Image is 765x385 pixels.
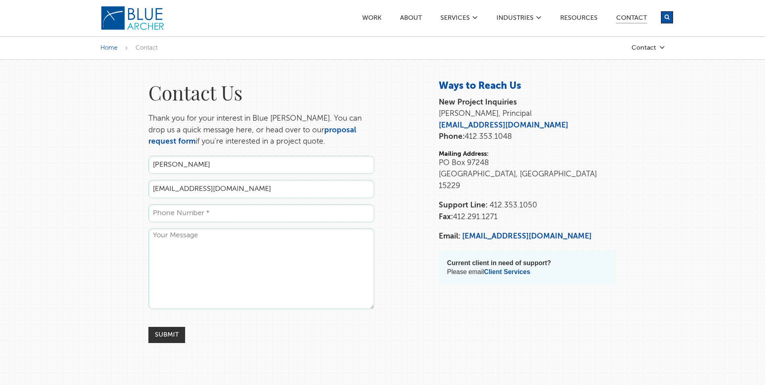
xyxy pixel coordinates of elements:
[439,121,568,129] a: [EMAIL_ADDRESS][DOMAIN_NAME]
[447,259,608,276] p: Please email
[584,44,665,51] a: Contact
[100,45,117,51] a: Home
[439,200,616,223] p: 412.291.1271
[439,157,616,192] p: PO Box 97248 [GEOGRAPHIC_DATA], [GEOGRAPHIC_DATA] 15229
[135,45,158,51] span: Contact
[490,201,537,209] span: 412.353.1050
[439,133,465,140] strong: Phone:
[560,15,598,23] a: Resources
[148,80,374,105] h1: Contact Us
[148,180,374,198] input: Email Address *
[148,156,374,174] input: Full Name *
[439,151,489,157] strong: Mailing Address:
[439,213,453,221] strong: Fax:
[148,113,374,148] p: Thank you for your interest in Blue [PERSON_NAME]. You can drop us a quick message here, or head ...
[440,15,470,23] a: SERVICES
[462,232,592,240] a: [EMAIL_ADDRESS][DOMAIN_NAME]
[439,97,616,143] p: [PERSON_NAME], Principal 412.353.1048
[400,15,422,23] a: ABOUT
[362,15,382,23] a: Work
[484,268,530,275] a: Client Services
[616,15,647,24] a: Contact
[439,80,616,93] h3: Ways to Reach Us
[447,259,551,266] strong: Current client in need of support?
[148,327,185,343] input: Submit
[496,15,534,23] a: Industries
[439,232,460,240] strong: Email:
[148,204,374,222] input: Phone Number *
[439,201,488,209] strong: Support Line:
[100,6,165,31] img: Blue Archer Logo
[439,98,517,106] strong: New Project Inquiries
